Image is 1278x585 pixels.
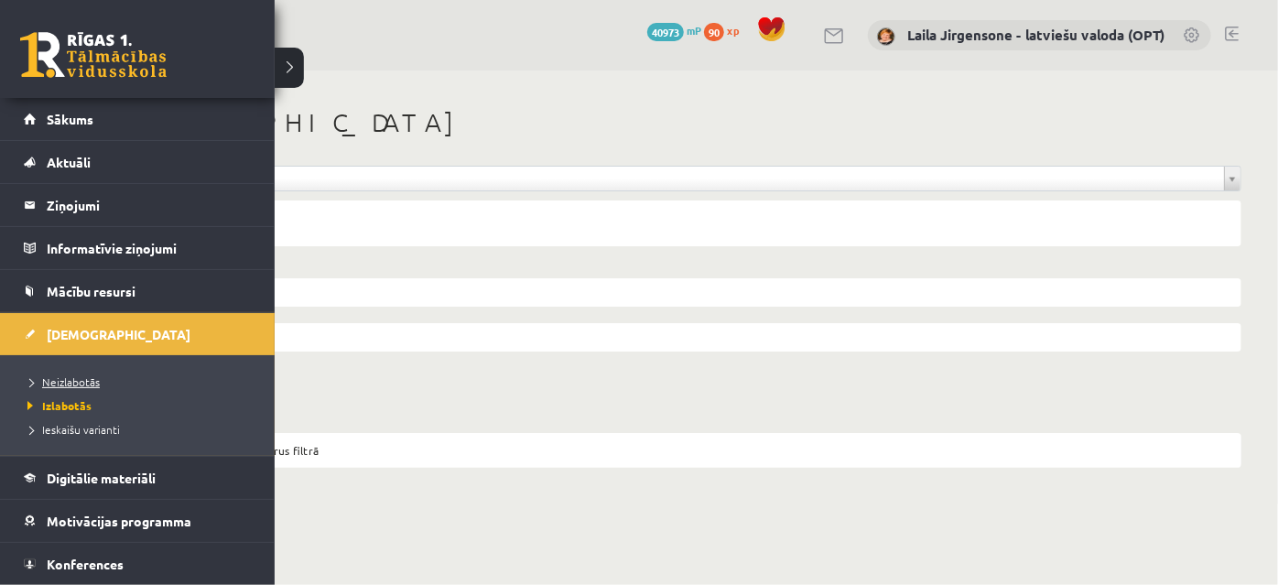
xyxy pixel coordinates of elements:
span: Aktuāli [47,154,91,170]
legend: Ziņojumi [47,184,252,226]
span: Motivācijas programma [47,513,191,529]
a: 40973 mP [647,23,701,38]
span: Izlabotās [23,398,92,413]
a: Izlabotās [23,397,256,414]
a: Aktuāli [24,141,252,183]
span: Digitālie materiāli [47,470,156,486]
a: Konferences [24,543,252,585]
a: Rādīt visas [111,167,1240,190]
a: Digitālie materiāli [24,457,252,499]
div: Norādiet meklēšanas parametrus filtrā [119,442,1232,459]
a: Rīgas 1. Tālmācības vidusskola [20,32,167,78]
span: Mācību resursi [47,283,135,299]
h1: [DEMOGRAPHIC_DATA] [110,107,1241,138]
a: Mācību resursi [24,270,252,312]
span: Konferences [47,556,124,572]
a: Motivācijas programma [24,500,252,542]
span: 40973 [647,23,684,41]
span: 90 [704,23,724,41]
a: Informatīvie ziņojumi [24,227,252,269]
span: Rādīt visas [118,167,1217,190]
span: Sākums [47,111,93,127]
span: xp [727,23,739,38]
span: Neizlabotās [23,374,100,389]
span: [DEMOGRAPHIC_DATA] [47,326,190,342]
a: Ieskaišu varianti [23,421,256,438]
a: [DEMOGRAPHIC_DATA] [24,313,252,355]
span: Ieskaišu varianti [23,422,120,437]
a: 90 xp [704,23,748,38]
a: Ziņojumi [24,184,252,226]
img: Laila Jirgensone - latviešu valoda (OPT) [877,27,895,46]
a: Neizlabotās [23,374,256,390]
legend: Informatīvie ziņojumi [47,227,252,269]
a: Laila Jirgensone - latviešu valoda (OPT) [907,26,1164,44]
span: mP [687,23,701,38]
a: Sākums [24,98,252,140]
